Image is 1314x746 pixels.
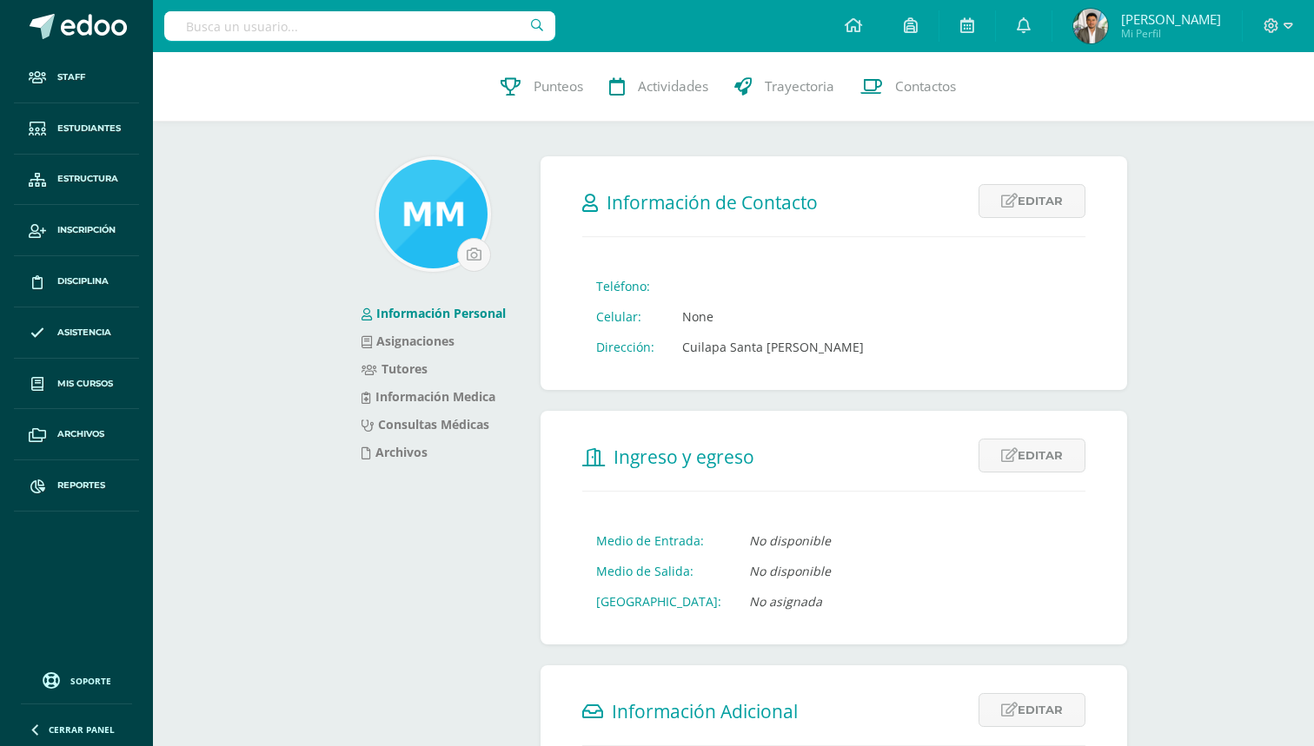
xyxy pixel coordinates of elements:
span: Actividades [638,77,708,96]
a: Reportes [14,460,139,512]
a: Archivos [362,444,428,460]
a: Editar [979,439,1085,472]
span: Ingreso y egreso [614,445,754,469]
span: Información de Contacto [607,190,818,215]
a: Soporte [21,668,132,691]
a: Asistencia [14,307,139,359]
a: Mis cursos [14,359,139,410]
td: Celular: [582,301,668,332]
span: Inscripción [57,223,116,237]
td: Teléfono: [582,271,668,301]
img: 03d1acb273d77c84f12ec6a6f7ae1bb2.png [379,160,488,268]
i: No disponible [749,532,831,549]
a: Archivos [14,409,139,460]
span: Staff [57,70,85,84]
i: No disponible [749,563,831,579]
span: Punteos [534,77,583,96]
a: Estudiantes [14,103,139,155]
span: Mi Perfil [1121,26,1221,41]
a: Tutores [362,360,428,377]
a: Contactos [847,52,969,122]
span: Contactos [895,77,956,96]
td: None [668,301,878,332]
span: Estructura [57,172,118,186]
a: Información Personal [362,305,506,321]
td: [GEOGRAPHIC_DATA]: [582,586,735,617]
a: Inscripción [14,205,139,256]
td: Cuilapa Santa [PERSON_NAME] [668,332,878,362]
span: Cerrar panel [49,723,115,736]
td: Medio de Entrada: [582,525,735,556]
input: Busca un usuario... [164,11,555,41]
a: Trayectoria [721,52,847,122]
a: Staff [14,52,139,103]
span: Estudiantes [57,122,121,135]
span: Trayectoria [765,77,834,96]
i: No asignada [749,593,822,610]
span: Mis cursos [57,377,113,391]
a: Información Medica [362,388,495,405]
a: Editar [979,184,1085,218]
a: Punteos [488,52,596,122]
span: Información Adicional [612,699,798,723]
td: Dirección: [582,332,668,362]
img: 341803f27e08dd26eb2f05462dd2ab6d.png [1073,9,1108,43]
a: Consultas Médicas [362,416,489,432]
a: Asignaciones [362,333,455,349]
td: Medio de Salida: [582,556,735,586]
a: Disciplina [14,256,139,307]
span: Soporte [70,675,111,687]
span: Disciplina [57,274,109,288]
a: Estructura [14,155,139,206]
a: Editar [979,693,1085,727]
a: Actividades [596,52,721,122]
span: Archivos [57,427,104,441]
span: [PERSON_NAME] [1121,10,1221,28]
span: Asistencia [57,326,111,340]
span: Reportes [57,479,105,492]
